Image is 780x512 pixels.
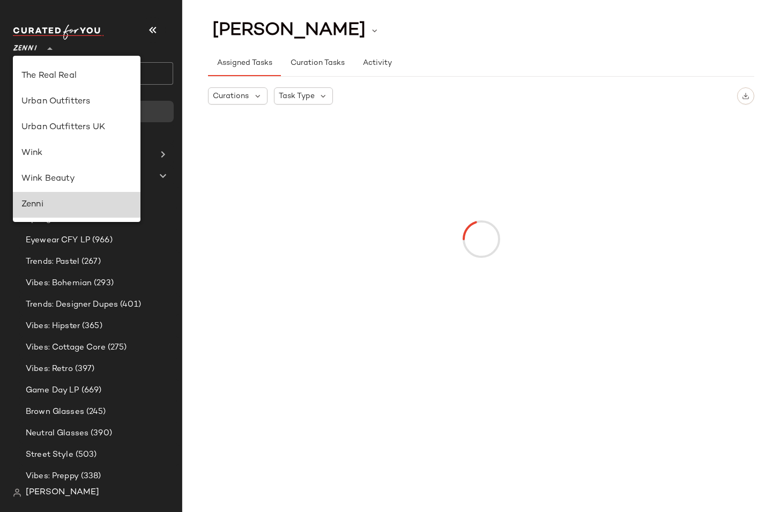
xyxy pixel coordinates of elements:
[13,488,21,497] img: svg%3e
[21,70,132,83] div: The Real Real
[26,299,118,311] span: Trends: Designer Dupes
[21,95,132,108] div: Urban Outfitters
[21,173,132,185] div: Wink Beauty
[79,470,101,483] span: (338)
[84,406,106,418] span: (245)
[106,342,127,354] span: (275)
[79,256,101,268] span: (267)
[26,320,80,332] span: Vibes: Hipster
[80,320,102,332] span: (365)
[279,91,315,102] span: Task Type
[289,59,344,68] span: Curation Tasks
[13,56,140,222] div: undefined-list
[26,406,84,418] span: Brown Glasses
[26,234,90,247] span: Eyewear CFY LP
[212,20,366,41] span: [PERSON_NAME]
[73,363,95,375] span: (397)
[26,427,88,440] span: Neutral Glasses
[73,449,97,461] span: (503)
[26,342,106,354] span: Vibes: Cottage Core
[88,427,112,440] span: (390)
[26,470,79,483] span: Vibes: Preppy
[92,277,114,290] span: (293)
[26,363,73,375] span: Vibes: Retro
[90,234,113,247] span: (966)
[21,121,132,134] div: Urban Outfitters UK
[217,59,272,68] span: Assigned Tasks
[118,299,141,311] span: (401)
[21,147,132,160] div: Wink
[742,92,749,100] img: svg%3e
[26,277,92,290] span: Vibes: Bohemian
[13,36,37,56] span: Zenni
[213,91,249,102] span: Curations
[79,384,102,397] span: (669)
[26,384,79,397] span: Game Day LP
[362,59,392,68] span: Activity
[26,449,73,461] span: Street Style
[21,198,132,211] div: Zenni
[26,486,99,499] span: [PERSON_NAME]
[13,25,104,40] img: cfy_white_logo.C9jOOHJF.svg
[26,256,79,268] span: Trends: Pastel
